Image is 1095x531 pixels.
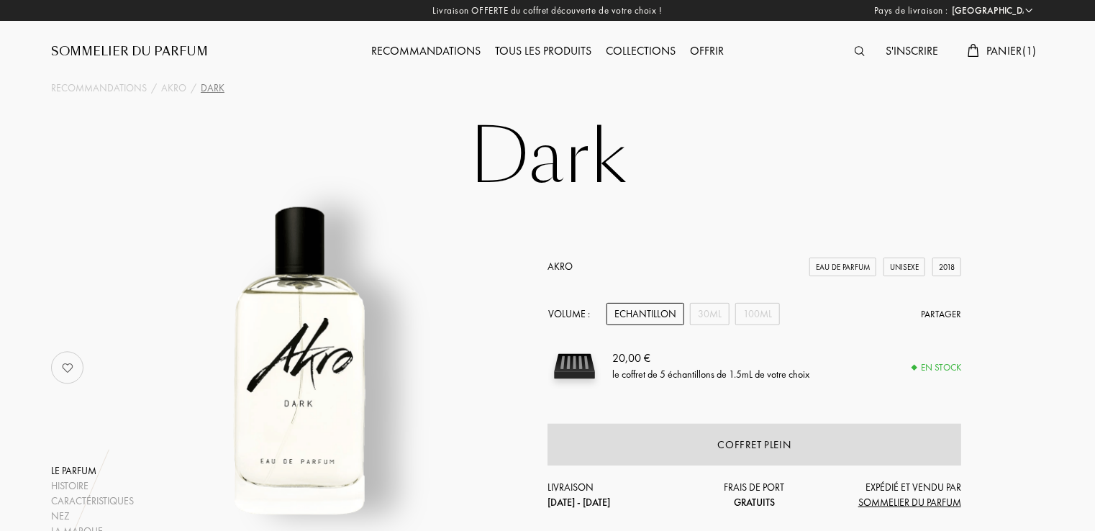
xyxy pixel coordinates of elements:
[151,81,157,96] div: /
[51,478,134,494] div: Histoire
[612,350,809,368] div: 20,00 €
[201,81,224,96] div: Dark
[734,496,775,509] span: Gratuits
[188,118,907,197] h1: Dark
[879,43,946,58] a: S'inscrire
[599,43,683,58] a: Collections
[51,509,134,524] div: Nez
[547,340,601,394] img: sample box
[599,42,683,61] div: Collections
[686,480,824,510] div: Frais de port
[855,46,865,56] img: search_icn.svg
[364,43,488,58] a: Recommandations
[547,303,598,325] div: Volume :
[51,463,134,478] div: Le parfum
[823,480,961,510] div: Expédié et vendu par
[364,42,488,61] div: Recommandations
[161,81,186,96] a: Akro
[912,360,961,375] div: En stock
[547,496,610,509] span: [DATE] - [DATE]
[191,81,196,96] div: /
[606,303,684,325] div: Echantillon
[51,494,134,509] div: Caractéristiques
[718,437,791,453] div: Coffret plein
[690,303,730,325] div: 30mL
[547,480,686,510] div: Livraison
[51,81,147,96] a: Recommandations
[612,368,809,383] div: le coffret de 5 échantillons de 1.5mL de votre choix
[932,258,961,277] div: 2018
[809,258,876,277] div: Eau de Parfum
[683,43,731,58] a: Offrir
[547,260,573,273] a: Akro
[735,303,780,325] div: 100mL
[488,42,599,61] div: Tous les produits
[683,42,731,61] div: Offrir
[986,43,1037,58] span: Panier ( 1 )
[51,43,208,60] a: Sommelier du Parfum
[921,307,961,322] div: Partager
[858,496,961,509] span: Sommelier du Parfum
[488,43,599,58] a: Tous les produits
[879,42,946,61] div: S'inscrire
[874,4,948,18] span: Pays de livraison :
[53,353,82,382] img: no_like_p.png
[883,258,925,277] div: Unisexe
[968,44,979,57] img: cart.svg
